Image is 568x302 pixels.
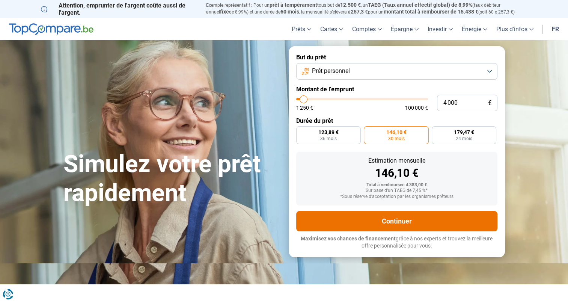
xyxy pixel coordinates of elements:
div: Total à rembourser: 4 383,00 € [302,183,491,188]
div: *Sous réserve d'acceptation par les organismes prêteurs [302,194,491,199]
span: TAEG (Taux annuel effectif global) de 8,99% [368,2,472,8]
span: 1 250 € [296,105,313,110]
span: montant total à rembourser de 15.438 € [384,9,478,15]
span: 257,3 € [351,9,368,15]
button: Prêt personnel [296,63,497,80]
label: But du prêt [296,54,497,61]
span: 146,10 € [386,130,406,135]
span: prêt à tempérament [270,2,317,8]
a: Comptes [348,18,386,40]
span: 12.500 € [340,2,361,8]
a: fr [547,18,563,40]
label: Durée du prêt [296,117,497,124]
a: Prêts [287,18,316,40]
div: 146,10 € [302,168,491,179]
span: 123,89 € [318,130,339,135]
span: 30 mois [388,136,404,141]
a: Épargne [386,18,423,40]
button: Continuer [296,211,497,231]
span: 36 mois [320,136,337,141]
span: 60 mois [280,9,299,15]
div: Estimation mensuelle [302,158,491,164]
label: Montant de l'emprunt [296,86,497,93]
span: 100 000 € [405,105,428,110]
span: fixe [220,9,229,15]
a: Plus d'infos [492,18,538,40]
p: Exemple représentatif : Pour un tous but de , un (taux débiteur annuel de 8,99%) et une durée de ... [206,2,527,15]
span: Prêt personnel [312,67,350,75]
span: Maximisez vos chances de financement [301,236,396,242]
span: € [488,100,491,106]
a: Cartes [316,18,348,40]
a: Investir [423,18,457,40]
p: Attention, emprunter de l'argent coûte aussi de l'argent. [41,2,197,16]
a: Énergie [457,18,492,40]
span: 179,47 € [454,130,474,135]
p: grâce à nos experts et trouvez la meilleure offre personnalisée pour vous. [296,235,497,250]
img: TopCompare [9,23,93,35]
div: Sur base d'un TAEG de 7,45 %* [302,188,491,193]
span: 24 mois [456,136,472,141]
h1: Simulez votre prêt rapidement [63,150,280,208]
